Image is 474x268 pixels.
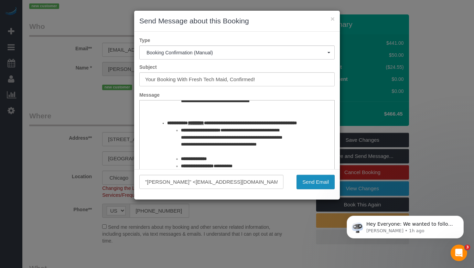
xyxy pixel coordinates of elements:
iframe: Intercom live chat [451,245,467,261]
p: Message from Ellie, sent 1h ago [30,26,119,33]
span: 3 [465,245,470,250]
h3: Send Message about this Booking [139,16,335,26]
span: Booking Confirmation (Manual) [147,50,327,55]
iframe: Rich Text Editor, editor1 [140,100,334,208]
label: Subject [134,64,340,71]
button: Send Email [297,175,335,189]
input: Subject [139,72,335,86]
span: Hey Everyone: We wanted to follow up and let you know we have been closely monitoring the account... [30,20,118,94]
iframe: Intercom notifications message [336,201,474,249]
label: Type [134,37,340,44]
button: Booking Confirmation (Manual) [139,45,335,60]
label: Message [134,92,340,98]
button: × [331,15,335,22]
